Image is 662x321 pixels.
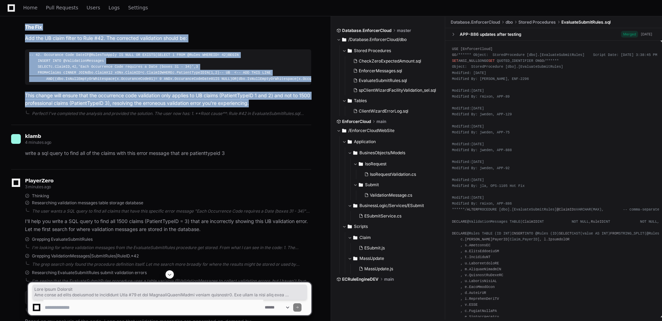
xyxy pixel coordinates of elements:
[353,149,357,157] svg: Directory
[356,264,436,274] button: MassUpdate.js
[25,149,311,157] p: write a sql query to find all of the claims with this error message that are patienttypeid 3
[215,77,219,81] span: IS
[34,287,305,298] span: Lore Ipsum Dolorsit Ame conse ad elits doeiusmod te incididunt Utla #79 et dol MagnaaliQuaeniMadm...
[488,59,494,63] span: SET
[342,35,346,44] svg: Directory
[119,53,123,57] span: IS
[162,71,172,75] span: WHERE
[342,95,440,106] button: Tables
[353,233,357,242] svg: Directory
[222,53,226,57] span: 42
[222,77,230,81] span: NULL
[32,262,311,267] div: The grep search only found the procedure definition itself. Let me search more broadly for where ...
[342,221,440,232] button: Scripts
[78,65,194,69] span: 'Each Occurrence Code requires a Date (boxes 31 - 34)'
[32,193,49,199] span: Thinking
[204,71,209,75] span: IN
[506,19,513,25] span: dbo
[365,182,379,188] span: Submit
[158,53,170,57] span: SELECT
[89,53,117,57] span: @RulesToApply
[25,179,53,183] span: PlayerZero
[72,65,76,69] span: 42
[348,47,352,55] svg: Directory
[23,6,37,10] span: Home
[143,53,155,57] span: EXISTS
[337,34,440,45] button: /Database.EnforcerCloud/dbo
[78,71,87,75] span: JOIN
[25,217,311,233] p: I'll help you write a SQL query to find all 1500 claims (PatientTypeID = 3) that are incorrectly ...
[187,53,200,57] span: @Rules
[359,203,424,208] span: BusinessLogic/Services/ESubmit
[604,220,610,224] span: INT
[370,192,412,198] span: ValidationMessage.cs
[478,207,557,212] span: PROCEDURE [dbo].[EvaluateSubmitRules]
[364,266,393,272] span: MassUpdate.js
[397,28,411,33] span: master
[46,77,52,81] span: AND
[561,19,611,25] span: EvaluateSubmitRules.sql
[353,201,357,210] svg: Directory
[353,179,440,190] button: Submit
[359,181,363,189] svg: Directory
[359,108,408,114] span: ClientWizardErrorLog.sql
[354,98,367,104] span: Tables
[467,220,523,224] span: @ValidationMessages TABLE(
[160,77,162,81] span: 0
[452,59,458,63] span: SET
[348,253,440,264] button: MassUpdate
[196,65,198,69] span: 3
[362,190,436,200] button: ValidationMessage.cs
[576,207,604,212] span: VARCHAR(MAX),
[32,237,93,242] span: Grepping EvaluateSubmitRules
[572,231,610,236] span: CAST(value AS INT)
[350,106,436,116] button: ClientWizardErrorLog.sql
[29,53,85,57] span: -- 42. Occurance Code Date
[348,138,352,146] svg: Directory
[508,237,540,241] span: [Claim_PayerID]
[32,208,311,214] div: The user wants a SQL query to find all claims that have this specific error message "Each Occurre...
[451,19,500,25] span: Database.EnforcerCloud
[38,71,46,75] span: FROM
[46,6,78,10] span: Pull Requests
[66,71,76,75] span: INNER
[348,37,407,42] span: /Database.EnforcerCloud/dbo
[202,53,213,57] span: WHERE
[342,136,440,147] button: Application
[128,6,148,10] span: Settings
[359,160,363,168] svg: Directory
[25,24,311,31] h2: The Fix
[125,53,134,57] span: NULL
[29,52,307,82] div: IF ( ID ) c.ClaimID, , , #Claims c dbo.ClaimX12 x x.ClaimID c.ClaimID c.PatientTypeID ( , ) ((dbo...
[359,58,421,64] span: CheckZeroExpectedAmount.sql
[359,256,384,261] span: MassUpdate
[354,48,391,53] span: Stored Procedures
[359,235,371,240] span: Claim
[467,231,512,236] span: @Rules TABLE (ID INT)
[518,19,556,25] span: Stored Procedures
[348,147,440,158] button: BusinesObjects/Models
[38,65,51,69] span: SELECT
[164,77,170,81] span: AND
[359,78,407,83] span: EvaluateSubmitRules.sql
[215,71,217,75] span: 2
[342,45,440,56] button: Stored Procedures
[211,71,213,75] span: 1
[348,232,440,243] button: Claim
[640,220,659,224] span: NOT NULL,
[25,184,51,189] span: 3 minutes ago
[217,53,219,57] span: =
[641,32,652,37] div: [DATE]
[140,71,142,75] span: =
[228,53,239,57] span: BEGIN
[350,85,436,95] button: spClientWizardFacilityValidation_sel.sql
[353,254,357,263] svg: Directory
[63,59,104,63] span: @ValidationMessages
[342,28,391,33] span: Database.EnforcerCloud
[348,200,440,211] button: BusinessLogic/Services/ESubmit
[32,111,311,116] div: Perfect! I've completed the analysis and provided the solution. The user now has: 1. **Root cause...
[376,119,386,124] span: main
[155,77,157,81] span: =
[337,125,440,136] button: /EnforcerCloudWebSite
[25,92,311,108] p: This change will ensure that the occurrence code validation only applies to UB claims (PatientTyp...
